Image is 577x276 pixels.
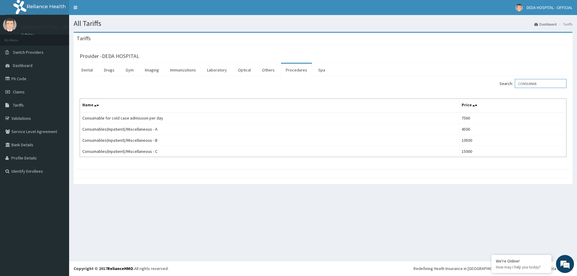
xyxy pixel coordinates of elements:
[257,64,279,76] a: Others
[13,102,24,108] span: Tariffs
[21,24,83,30] p: DEDA HOSPITAL - OFFICIAL
[31,34,101,41] div: Chat with us now
[13,63,32,68] span: Dashboard
[13,50,44,55] span: Switch Providers
[107,266,133,271] a: RelianceHMO
[414,265,572,271] div: Redefining Heath Insurance in [GEOGRAPHIC_DATA] using Telemedicine and Data Science!
[80,53,139,59] h3: Provider - DEDA HOSPITAL
[11,30,24,45] img: d_794563401_company_1708531726252_794563401
[202,64,232,76] a: Laboratory
[496,258,547,264] div: We're Online!
[527,5,572,10] span: DEDA HOSPITAL - OFFICIAL
[459,135,566,146] td: 10500
[459,112,566,124] td: 7560
[313,64,330,76] a: Spa
[21,33,35,37] a: Online
[3,164,114,185] textarea: Type your message and hit 'Enter'
[140,64,164,76] a: Imaging
[459,124,566,135] td: 4500
[515,4,523,11] img: User Image
[80,99,459,113] th: Name
[35,76,83,136] span: We're online!
[80,112,459,124] td: Consumable for cold case admission per day
[121,64,139,76] a: Gym
[80,124,459,135] td: Consumables(Inpatient)/Miscellaneous - A
[74,266,134,271] strong: Copyright © 2017 .
[3,18,17,32] img: User Image
[534,22,557,27] a: Dashboard
[459,99,566,113] th: Price
[99,3,113,17] div: Minimize live chat window
[77,64,98,76] a: Dental
[557,22,572,27] li: Tariffs
[496,265,547,270] p: How may I help you today?
[233,64,256,76] a: Optical
[281,64,312,76] a: Procedures
[499,79,566,88] label: Search:
[165,64,201,76] a: Immunizations
[80,146,459,157] td: Consumables(Inpatient)/Miscellaneous - C
[515,79,566,88] input: Search:
[80,135,459,146] td: Consumables(Inpatient)/Miscellaneous - B
[74,20,572,27] h1: All Tariffs
[459,146,566,157] td: 15000
[99,64,119,76] a: Drugs
[13,89,25,95] span: Claims
[69,261,577,276] footer: All rights reserved.
[77,36,91,41] h3: Tariffs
